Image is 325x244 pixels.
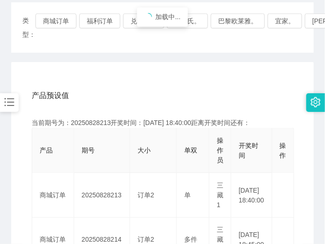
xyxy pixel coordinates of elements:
[40,146,53,154] span: 产品
[138,191,154,199] span: 订单2
[268,14,302,28] button: 宜家。
[184,236,197,244] span: 多件
[22,14,35,42] span: 类型：
[156,13,181,21] span: 加载中...
[123,14,164,28] button: 兑现订单
[231,173,272,218] td: [DATE] 18:40:00
[3,96,15,108] i: 图标： 条形图
[74,173,130,218] td: 20250828213
[280,142,286,159] span: 操作
[32,118,293,128] div: 当前期号为：20250828213开奖时间：[DATE] 18:40:00距离开奖时间还有：
[79,14,120,28] button: 福利订单
[35,14,76,28] button: 商城订单
[138,146,151,154] span: 大小
[32,173,74,218] td: 商城订单
[209,173,231,218] td: 三藏1
[138,236,154,244] span: 订单2
[184,191,191,199] span: 单
[145,13,152,21] i: icon: loading
[239,142,258,159] span: 开奖时间
[217,137,223,164] span: 操作员
[184,146,197,154] span: 单双
[211,14,265,28] button: 巴黎欧莱雅。
[311,97,321,107] i: 图标： 设置
[32,90,69,101] span: 产品预设值
[82,146,95,154] span: 期号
